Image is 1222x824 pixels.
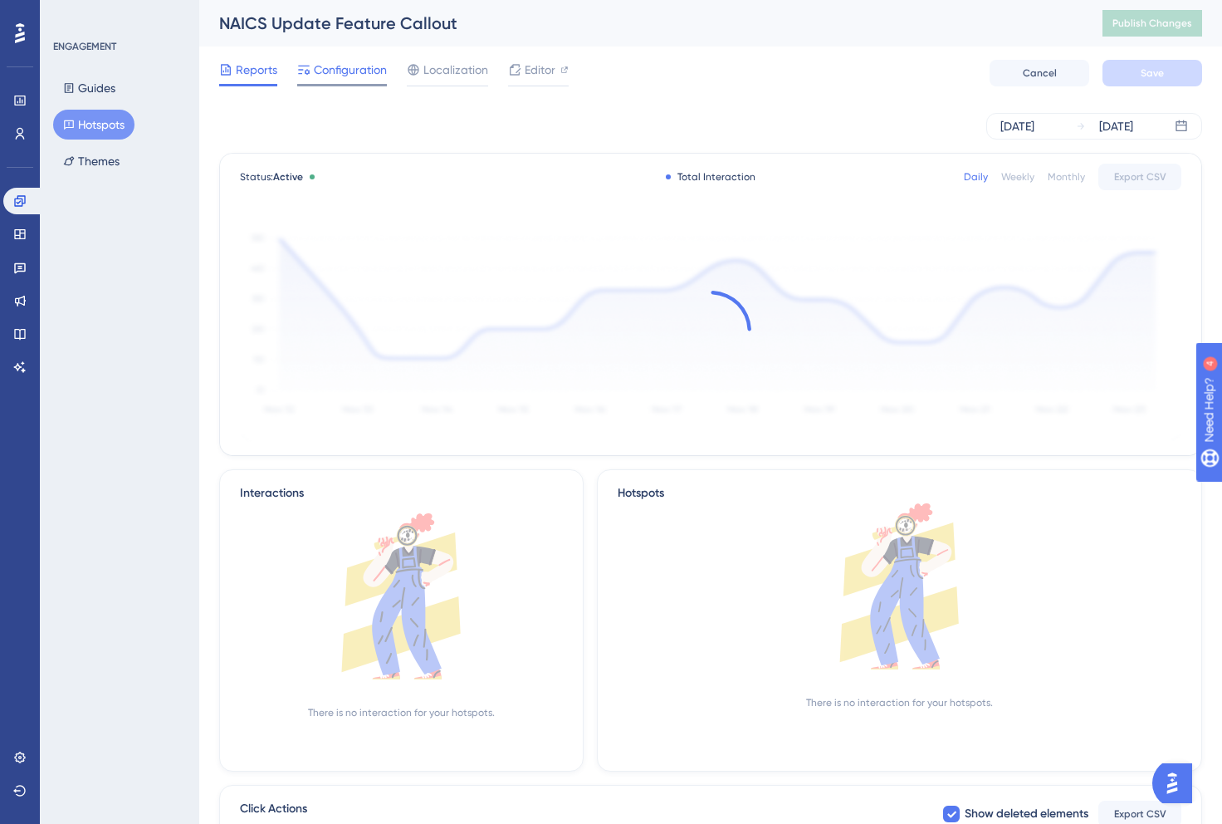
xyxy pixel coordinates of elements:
[990,60,1089,86] button: Cancel
[964,170,988,184] div: Daily
[1114,170,1166,184] span: Export CSV
[806,696,993,709] div: There is no interaction for your hotspots.
[1102,60,1202,86] button: Save
[666,170,755,184] div: Total Interaction
[423,60,488,80] span: Localization
[1112,17,1192,30] span: Publish Changes
[1102,10,1202,37] button: Publish Changes
[1152,758,1202,808] iframe: UserGuiding AI Assistant Launcher
[53,73,125,103] button: Guides
[240,483,304,503] div: Interactions
[219,12,1061,35] div: NAICS Update Feature Callout
[1098,164,1181,190] button: Export CSV
[1023,66,1057,80] span: Cancel
[1000,116,1034,136] div: [DATE]
[240,170,303,184] span: Status:
[618,483,1181,503] div: Hotspots
[53,40,116,53] div: ENGAGEMENT
[314,60,387,80] span: Configuration
[1048,170,1085,184] div: Monthly
[39,4,104,24] span: Need Help?
[1001,170,1034,184] div: Weekly
[1099,116,1133,136] div: [DATE]
[53,110,134,140] button: Hotspots
[1114,807,1166,821] span: Export CSV
[53,146,130,176] button: Themes
[273,171,303,183] span: Active
[308,706,495,719] div: There is no interaction for your hotspots.
[525,60,555,80] span: Editor
[965,804,1088,824] span: Show deleted elements
[115,8,120,22] div: 4
[1141,66,1164,80] span: Save
[236,60,277,80] span: Reports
